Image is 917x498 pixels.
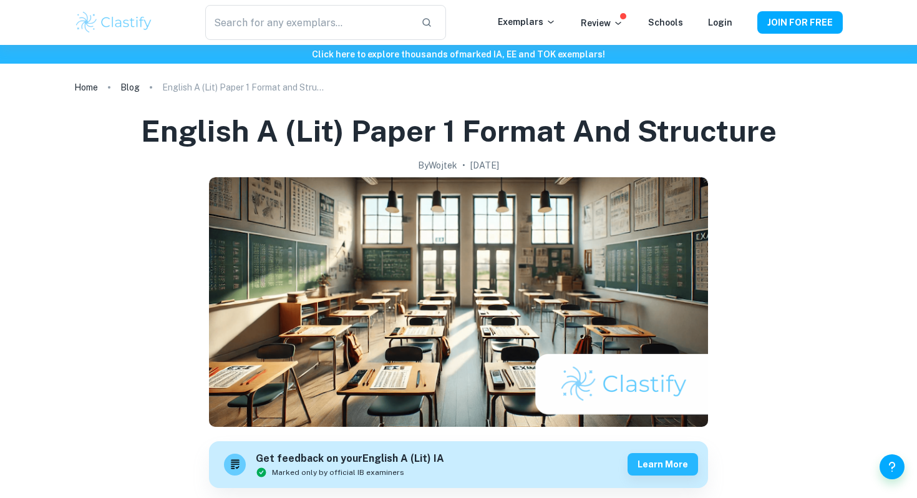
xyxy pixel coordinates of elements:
[256,451,444,467] h6: Get feedback on your English A (Lit) IA
[272,467,404,478] span: Marked only by official IB examiners
[2,47,915,61] h6: Click here to explore thousands of marked IA, EE and TOK exemplars !
[581,16,623,30] p: Review
[418,159,457,172] h2: By Wojtek
[120,79,140,96] a: Blog
[648,17,683,27] a: Schools
[470,159,499,172] h2: [DATE]
[757,11,843,34] button: JOIN FOR FREE
[708,17,732,27] a: Login
[628,453,698,476] button: Learn more
[74,79,98,96] a: Home
[498,15,556,29] p: Exemplars
[162,81,324,94] p: English A (Lit) Paper 1 Format and Structure
[141,111,777,151] h1: English A (Lit) Paper 1 Format and Structure
[209,177,708,427] img: English A (Lit) Paper 1 Format and Structure cover image
[205,5,411,40] input: Search for any exemplars...
[209,441,708,488] a: Get feedback on yourEnglish A (Lit) IAMarked only by official IB examinersLearn more
[462,159,465,172] p: •
[74,10,153,35] img: Clastify logo
[880,454,905,479] button: Help and Feedback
